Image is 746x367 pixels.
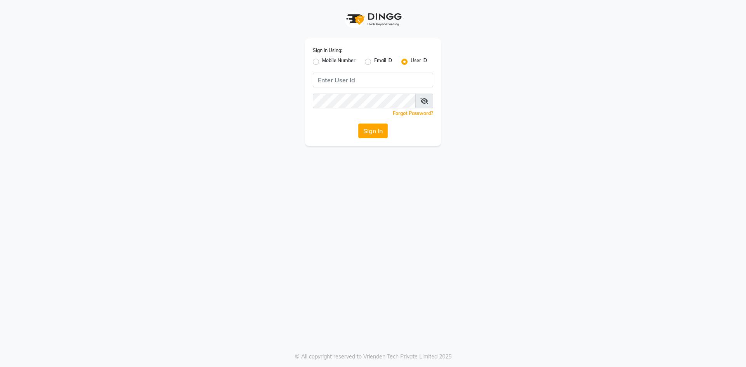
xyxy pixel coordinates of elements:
img: logo1.svg [342,8,404,31]
label: Email ID [374,57,392,66]
input: Username [313,73,433,87]
a: Forgot Password? [393,110,433,116]
label: Sign In Using: [313,47,342,54]
button: Sign In [358,123,388,138]
input: Username [313,94,416,108]
label: Mobile Number [322,57,356,66]
label: User ID [411,57,427,66]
